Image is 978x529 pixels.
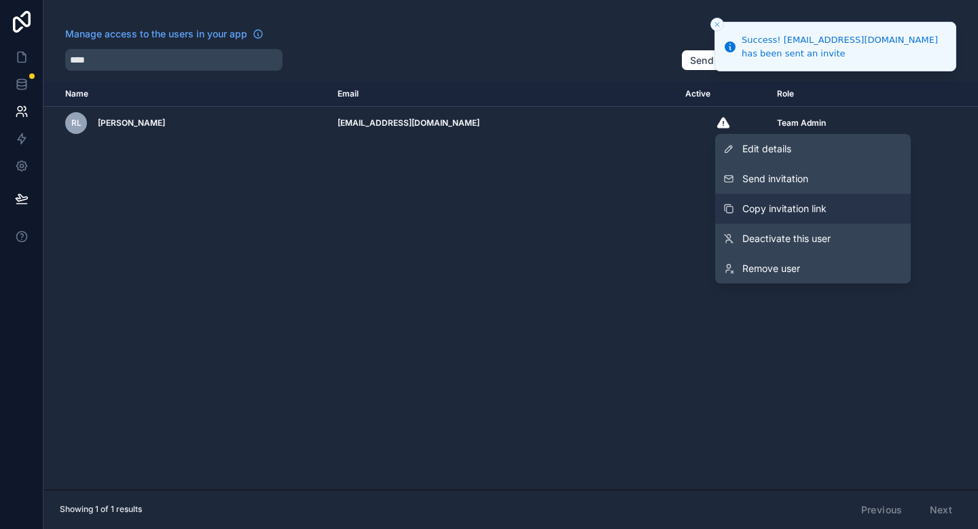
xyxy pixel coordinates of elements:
th: Name [43,82,329,107]
button: Send invitation [715,164,911,194]
span: RL [71,118,81,129]
span: Team Admin [777,118,826,129]
a: Deactivate this user [715,224,911,254]
span: Edit details [742,142,791,156]
span: Showing 1 of 1 results [60,504,142,515]
span: Deactivate this user [742,232,831,245]
span: Send invitation [742,172,808,186]
span: Copy invitation link [742,202,827,216]
button: Copy invitation link [715,194,911,224]
th: Role [769,82,912,107]
a: Remove user [715,254,911,284]
span: Manage access to the users in your app [65,27,247,41]
th: Active [677,82,768,107]
a: Manage access to the users in your app [65,27,264,41]
th: Email [329,82,678,107]
span: [PERSON_NAME] [98,118,165,129]
button: Close toast [710,18,724,31]
div: scrollable content [43,82,978,490]
span: Remove user [742,262,800,275]
td: [EMAIL_ADDRESS][DOMAIN_NAME] [329,107,678,140]
button: Send invite [PERSON_NAME] [681,50,837,71]
a: Edit details [715,134,911,164]
div: Success! [EMAIL_ADDRESS][DOMAIN_NAME] has been sent an invite [742,33,945,60]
